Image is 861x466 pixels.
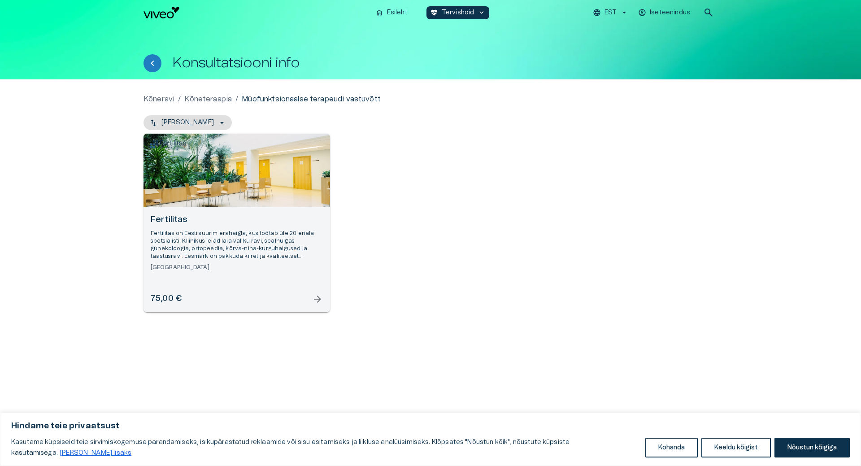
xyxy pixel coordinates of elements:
button: Iseteenindus [637,6,692,19]
p: [PERSON_NAME] [161,118,214,127]
h1: Konsultatsiooni info [172,55,300,71]
p: Tervishoid [442,8,474,17]
span: keyboard_arrow_down [478,9,486,17]
button: Kohanda [645,438,698,457]
a: Kõneteraapia [184,94,232,105]
span: ecg_heart [430,9,438,17]
p: Esileht [387,8,408,17]
span: search [703,7,714,18]
button: open search modal [700,4,717,22]
p: Iseteenindus [650,8,690,17]
p: Fertilitas on Eesti suurim erahaigla, kus töötab üle 20 eriala spetsialisti. Kliinikus leiad laia... [151,230,323,261]
a: Loe lisaks [59,449,132,457]
p: Hindame teie privaatsust [11,421,850,431]
button: ecg_heartTervishoidkeyboard_arrow_down [426,6,490,19]
button: Nõustun kõigiga [774,438,850,457]
p: Kasutame küpsiseid teie sirvimiskogemuse parandamiseks, isikupärastatud reklaamide või sisu esita... [11,437,639,458]
span: home [375,9,383,17]
button: Tagasi [143,54,161,72]
span: Help [46,7,59,14]
h6: [GEOGRAPHIC_DATA] [151,264,323,271]
p: / [235,94,238,105]
button: [PERSON_NAME] [143,115,232,130]
h6: Fertilitas [151,214,323,226]
button: homeEsileht [372,6,412,19]
button: Keeldu kõigist [701,438,771,457]
a: Kõneravi [143,94,174,105]
img: Fertilitas logo [150,140,186,148]
h6: 75,00 € [151,293,182,305]
a: Open selected supplier available booking dates [143,134,330,312]
img: Viveo logo [143,7,179,18]
span: arrow_forward [312,294,323,305]
button: EST [591,6,630,19]
a: Navigate to homepage [143,7,368,18]
p: Müofunktsionaalse terapeudi vastuvõtt [242,94,381,105]
p: / [178,94,181,105]
p: EST [604,8,617,17]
